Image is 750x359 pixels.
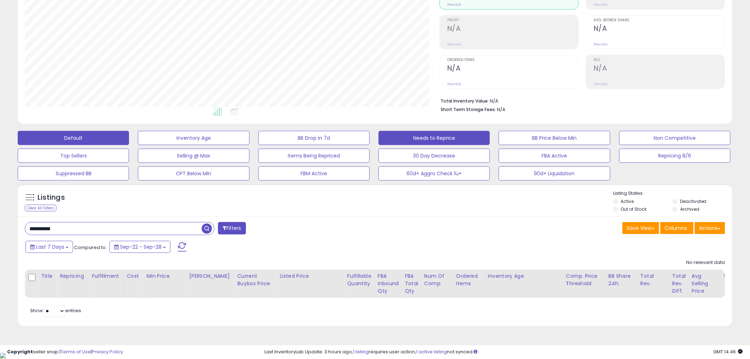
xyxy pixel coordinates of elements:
button: FBM Active [258,166,370,181]
div: Last InventoryLab Update: 3 hours ago, requires user action, not synced. [265,349,743,355]
span: 2025-10-6 14:46 GMT [713,348,743,355]
button: 30 Day Decrease [379,149,490,163]
div: seller snap | | [7,349,123,355]
div: FBA inbound Qty [378,272,399,295]
small: Prev: N/A [447,82,461,86]
button: Suppressed BB [18,166,129,181]
div: Cost [127,272,141,280]
button: BB Drop in 7d [258,131,370,145]
button: Last 7 Days [26,241,73,253]
span: Avg. Buybox Share [594,18,725,22]
button: Non Competitive [619,131,731,145]
div: [PERSON_NAME] [189,272,231,280]
div: Avg Selling Price [692,272,718,295]
div: Inventory Age [488,272,560,280]
h2: N/A [594,24,725,34]
strong: Copyright [7,348,33,355]
button: Selling @ Max [138,149,249,163]
h2: N/A [447,24,578,34]
span: Columns [665,225,687,232]
button: 90d+ Liquidation [499,166,610,181]
b: Short Term Storage Fees: [441,106,496,112]
button: Filters [218,222,246,234]
button: Top Sellers [18,149,129,163]
div: Ordered Items [456,272,482,287]
button: BB Price Below Min [499,131,610,145]
span: Profit [447,18,578,22]
span: ROI [594,58,725,62]
a: Privacy Policy [92,348,123,355]
button: Needs to Reprice [379,131,490,145]
button: CPT Below Min [138,166,249,181]
div: Clear All Filters [25,205,56,211]
label: Active [621,198,634,204]
div: Min Price [146,272,183,280]
button: FBA Active [499,149,610,163]
div: Total Rev. [640,272,666,287]
b: Total Inventory Value: [441,98,489,104]
a: 1 listing [353,348,369,355]
span: Show: entries [30,307,81,314]
div: FBA Total Qty [405,272,418,295]
div: Fulfillable Quantity [347,272,371,287]
button: 60d+ Aggro Check 1u+ [379,166,490,181]
label: Out of Stock [621,206,647,212]
div: Fulfillment [92,272,121,280]
span: N/A [497,106,505,113]
label: Archived [680,206,699,212]
p: Listing States: [614,190,732,197]
button: Default [18,131,129,145]
div: BB Share 24h. [609,272,634,287]
button: Items Being Repriced [258,149,370,163]
div: No relevant data [687,259,725,266]
button: Sep-22 - Sep-28 [110,241,170,253]
button: Inventory Age [138,131,249,145]
div: Velocity [724,272,750,280]
h2: N/A [594,64,725,74]
button: Save View [622,222,659,234]
div: Num of Comp. [424,272,450,287]
div: Total Rev. Diff. [672,272,686,295]
small: Prev: N/A [594,82,608,86]
div: Comp. Price Threshold [566,272,603,287]
div: Repricing [60,272,86,280]
small: Prev: N/A [447,2,461,7]
button: Repricing 8/6 [619,149,731,163]
small: Prev: N/A [594,2,608,7]
div: Title [41,272,54,280]
small: Prev: N/A [447,42,461,46]
span: Last 7 Days [36,243,64,250]
span: Sep-22 - Sep-28 [120,243,162,250]
span: Ordered Items [447,58,578,62]
div: Listed Price [280,272,341,280]
h2: N/A [447,64,578,74]
button: Actions [695,222,725,234]
a: 1 active listing [416,348,447,355]
a: Terms of Use [61,348,91,355]
label: Deactivated [680,198,707,204]
button: Columns [660,222,694,234]
small: Prev: N/A [594,42,608,46]
li: N/A [441,96,720,105]
span: Compared to: [74,244,107,251]
div: Current Buybox Price [237,272,274,287]
h5: Listings [38,193,65,203]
